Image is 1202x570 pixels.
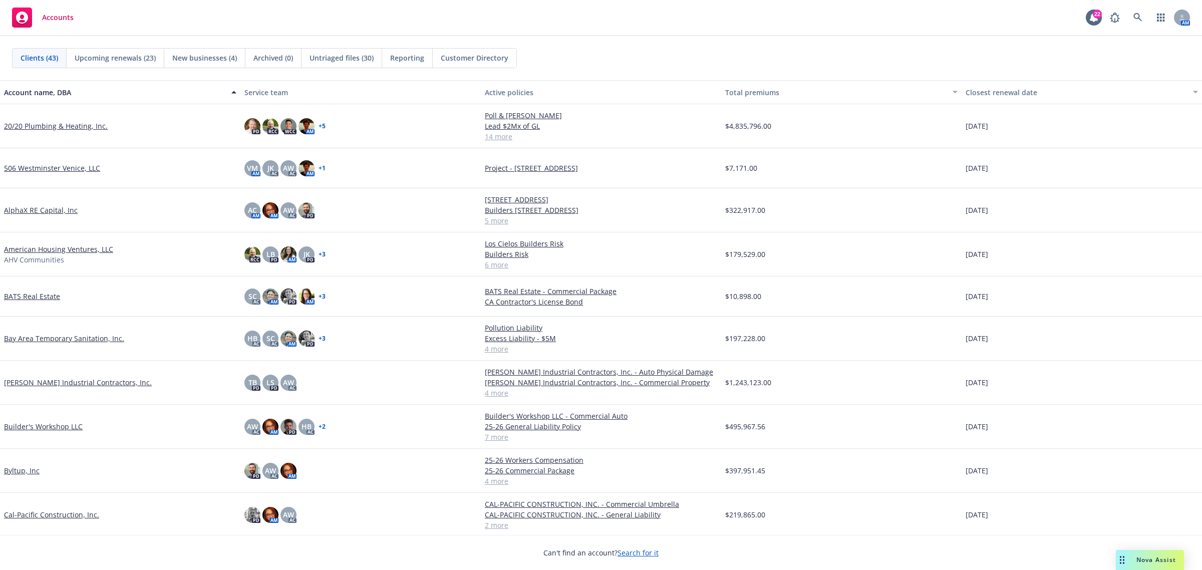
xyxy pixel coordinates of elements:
span: [DATE] [966,163,988,173]
img: photo [280,331,296,347]
button: Service team [240,80,481,104]
a: Project - [STREET_ADDRESS] [485,163,717,173]
a: CAL-PACIFIC CONSTRUCTION, INC. - Commercial Umbrella [485,499,717,509]
a: 4 more [485,476,717,486]
a: 4 more [485,344,717,354]
span: AW [283,205,294,215]
a: 25-26 Commercial Package [485,465,717,476]
a: Pollution Liability [485,323,717,333]
span: $10,898.00 [725,291,761,302]
a: 4 more [485,388,717,398]
a: + 5 [319,123,326,129]
div: 22 [1093,10,1102,19]
span: Can't find an account? [543,547,659,558]
span: [DATE] [966,249,988,259]
span: [DATE] [966,333,988,344]
span: VM [247,163,258,173]
div: Active policies [485,87,717,98]
span: LB [266,249,275,259]
a: + 2 [319,424,326,430]
a: AlphaX RE Capital, Inc [4,205,78,215]
a: 6 more [485,259,717,270]
a: Builders [STREET_ADDRESS] [485,205,717,215]
span: Nova Assist [1136,555,1176,564]
span: JK [304,249,310,259]
a: Bay Area Temporary Sanitation, Inc. [4,333,124,344]
a: CA Contractor's License Bond [485,297,717,307]
a: BATS Real Estate - Commercial Package [485,286,717,297]
span: [DATE] [966,421,988,432]
span: AHV Communities [4,254,64,265]
span: TB [248,377,257,388]
a: American Housing Ventures, LLC [4,244,113,254]
span: $197,228.00 [725,333,765,344]
img: photo [280,419,296,435]
span: Clients (43) [21,53,58,63]
span: AW [283,163,294,173]
span: HB [302,421,312,432]
span: [DATE] [966,377,988,388]
span: [DATE] [966,509,988,520]
span: SC [266,333,275,344]
span: AC [248,205,257,215]
img: photo [244,463,260,479]
a: 5 more [485,215,717,226]
a: CAL-PACIFIC CONSTRUCTION, INC. - General Liability [485,509,717,520]
a: Poll & [PERSON_NAME] [485,110,717,121]
span: $7,171.00 [725,163,757,173]
div: Drag to move [1116,550,1128,570]
img: photo [244,118,260,134]
a: 25-26 Workers Compensation [485,455,717,465]
img: photo [298,202,315,218]
a: [PERSON_NAME] Industrial Contractors, Inc. - Auto Physical Damage [485,367,717,377]
a: Report a Bug [1105,8,1125,28]
span: $495,967.56 [725,421,765,432]
span: HB [247,333,257,344]
img: photo [280,118,296,134]
a: Builders Risk [485,249,717,259]
a: Search [1128,8,1148,28]
a: Los Cielos Builders Risk [485,238,717,249]
span: Accounts [42,14,74,22]
div: Total premiums [725,87,947,98]
span: $219,865.00 [725,509,765,520]
img: photo [280,246,296,262]
span: $397,951.45 [725,465,765,476]
a: Switch app [1151,8,1171,28]
img: photo [262,507,278,523]
a: 7 more [485,432,717,442]
a: Builder's Workshop LLC - Commercial Auto [485,411,717,421]
img: photo [280,289,296,305]
a: 20/20 Plumbing & Heating, Inc. [4,121,108,131]
a: 2 more [485,520,717,530]
span: $322,917.00 [725,205,765,215]
a: BATS Real Estate [4,291,60,302]
img: photo [244,246,260,262]
span: SC [248,291,257,302]
a: 14 more [485,131,717,142]
div: Closest renewal date [966,87,1187,98]
div: Service team [244,87,477,98]
span: [DATE] [966,205,988,215]
button: Nova Assist [1116,550,1184,570]
img: photo [298,160,315,176]
a: Byltup, Inc [4,465,40,476]
a: + 3 [319,336,326,342]
img: photo [262,289,278,305]
img: photo [298,118,315,134]
button: Active policies [481,80,721,104]
span: AW [265,465,276,476]
a: Lead $2Mx of GL [485,121,717,131]
span: Archived (0) [253,53,293,63]
span: [DATE] [966,121,988,131]
a: 25-26 General Liability Policy [485,421,717,432]
img: photo [262,202,278,218]
span: Upcoming renewals (23) [75,53,156,63]
button: Total premiums [721,80,962,104]
img: photo [262,419,278,435]
span: $179,529.00 [725,249,765,259]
